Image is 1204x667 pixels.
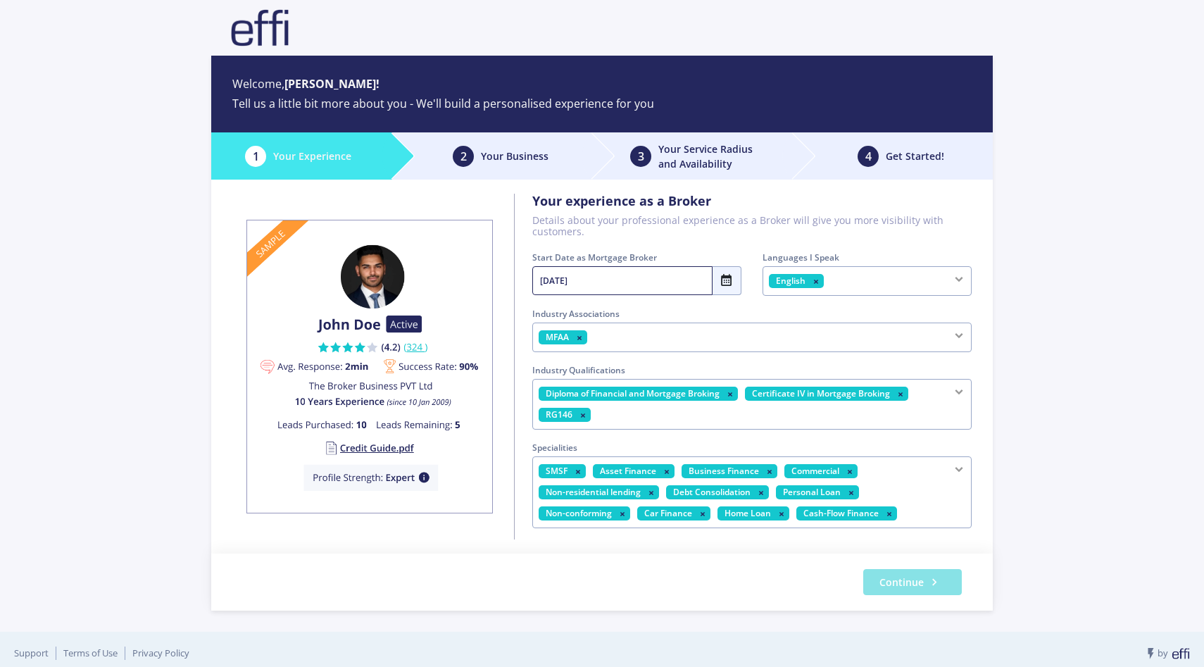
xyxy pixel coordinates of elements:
[644,507,692,519] span: Car Finance
[229,8,291,47] img: default.png
[546,387,720,399] span: Diploma of Financial and Mortgage Broking
[546,486,641,498] span: Non-residential lending
[532,194,972,209] h3: Your experience as a Broker
[532,441,972,454] legend: Specialities
[273,149,351,163] label: Your Experience
[481,149,548,163] label: Your Business
[658,142,771,171] label: Your Service Radius and Availability
[600,465,656,477] span: Asset Finance
[132,647,189,659] a: Privacy Policy
[546,409,572,420] span: RG146
[858,146,879,167] div: 4
[14,647,49,659] a: Support
[532,363,972,377] legend: Industry Qualifications
[879,575,924,590] span: Continue
[532,215,972,239] h5: Details about your professional experience as a Broker will give you more visibility with customers.
[752,387,890,399] span: Certificate IV in Mortgage Broking
[546,331,569,343] span: MFAA
[532,266,713,295] input: Select Date
[532,251,741,264] label: Start Date as Mortgage Broker
[763,251,972,264] label: Languages I Speak
[673,486,751,498] span: Debt Consolidation
[630,146,651,167] div: 3
[532,307,972,320] label: Industry Associations
[284,76,380,92] b: [PERSON_NAME]!
[232,77,380,91] h4: Welcome,
[863,569,962,595] button: Continue
[803,507,879,519] span: Cash-Flow Finance
[1144,647,1190,661] span: by
[546,465,567,477] span: SMSF
[246,220,493,513] img: PROFILE2.7d65d42.png
[725,507,771,519] span: Home Loan
[689,465,759,477] span: Business Finance
[232,97,654,111] h3: Tell us a little bit more about you - We'll build a personalised experience for you
[886,149,944,163] label: Get Started!
[783,486,841,498] span: Personal Loan
[546,507,612,519] span: Non-conforming
[776,275,805,287] span: English
[63,647,118,659] a: Terms of Use
[453,146,474,167] div: 2
[791,465,839,477] span: Commercial
[245,146,266,167] div: 1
